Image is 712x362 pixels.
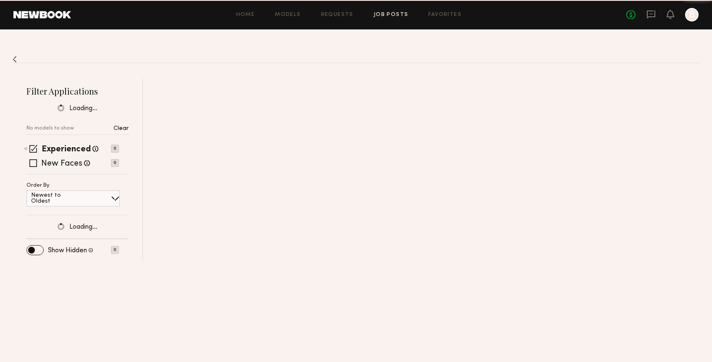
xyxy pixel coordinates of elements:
[26,126,74,131] p: No models to show
[48,247,87,254] label: Show Hidden
[236,12,255,18] a: Home
[374,12,409,18] a: Job Posts
[321,12,353,18] a: Requests
[69,224,98,231] span: Loading…
[275,12,301,18] a: Models
[113,126,129,132] p: Clear
[41,160,82,168] label: New Faces
[428,12,461,18] a: Favorites
[13,56,17,63] img: Back to previous page
[42,145,91,154] label: Experienced
[26,183,50,188] p: Order By
[26,85,129,97] h2: Filter Applications
[111,159,119,167] p: 0
[685,8,699,21] a: B
[31,193,81,204] p: Newest to Oldest
[69,105,98,112] span: Loading…
[111,145,119,153] p: 0
[111,246,119,254] p: 0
